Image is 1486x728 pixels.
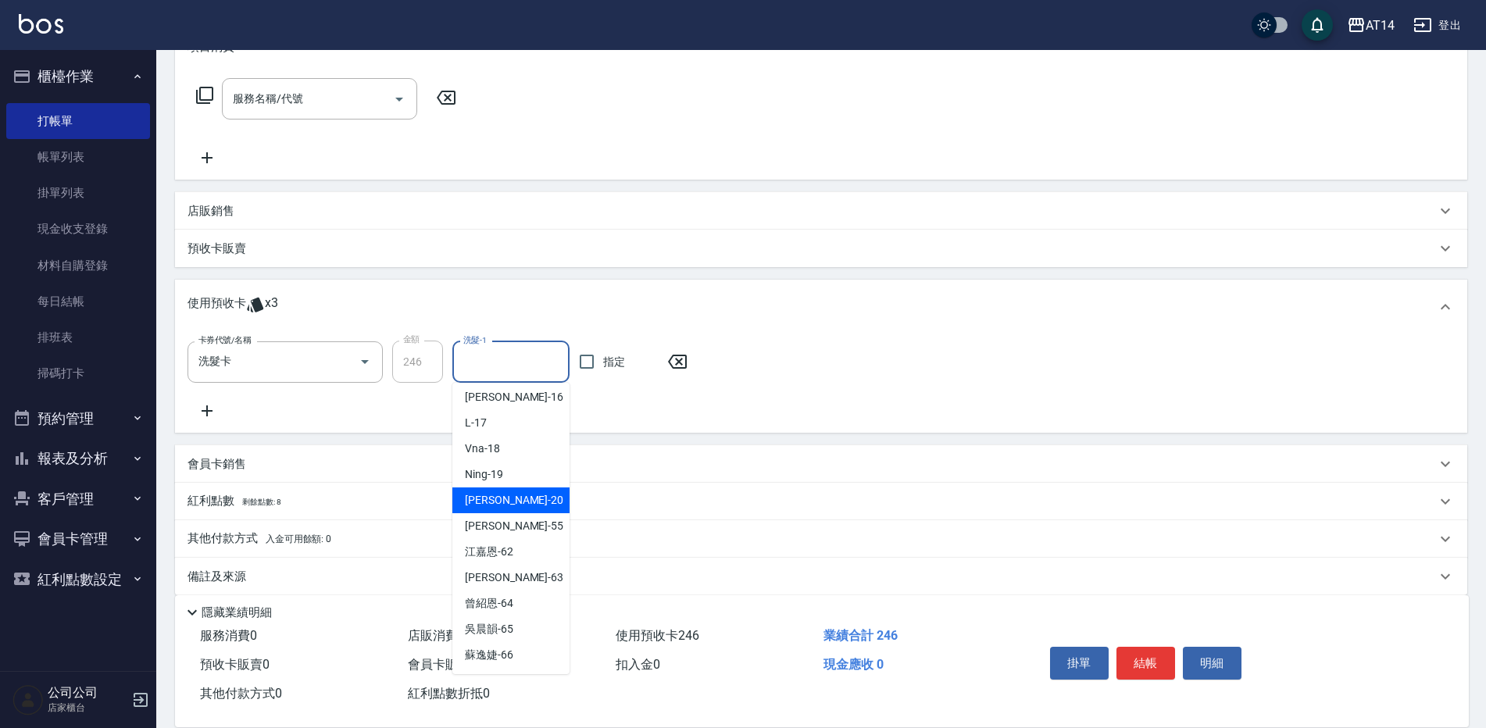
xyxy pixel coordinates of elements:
p: 使用預收卡 [188,295,246,319]
p: 其他付款方式 [188,530,331,548]
span: 指定 [603,354,625,370]
a: 帳單列表 [6,139,150,175]
a: 掃碼打卡 [6,355,150,391]
p: 店家櫃台 [48,701,127,715]
span: Vna -18 [465,441,500,457]
a: 掛單列表 [6,175,150,211]
label: 洗髮-1 [463,334,487,346]
span: 現金應收 0 [823,657,884,672]
div: 會員卡銷售 [175,445,1467,483]
button: 掛單 [1050,647,1109,680]
button: 客戶管理 [6,479,150,519]
div: 紅利點數剩餘點數: 8 [175,483,1467,520]
button: 紅利點數設定 [6,559,150,600]
a: 每日結帳 [6,284,150,319]
label: 卡券代號/名稱 [198,334,251,346]
p: 隱藏業績明細 [202,605,272,621]
button: 結帳 [1116,647,1175,680]
div: 預收卡販賣 [175,230,1467,267]
a: 材料自購登錄 [6,248,150,284]
button: 會員卡管理 [6,519,150,559]
button: AT14 [1341,9,1401,41]
label: 金額 [403,334,420,345]
span: x3 [265,295,278,319]
p: 紅利點數 [188,493,280,510]
p: 備註及來源 [188,569,246,585]
span: 入金可用餘額: 0 [266,534,332,544]
p: 會員卡銷售 [188,456,246,473]
span: 江嘉恩 -62 [465,544,513,560]
a: 排班表 [6,319,150,355]
span: 蘇逸婕 -66 [465,647,513,663]
span: 店販消費 0 [408,628,465,643]
button: Open [352,349,377,374]
span: 吳晨韻 -65 [465,621,513,637]
div: 店販銷售 [175,192,1467,230]
div: 使用預收卡x3 [175,280,1467,334]
button: 預約管理 [6,398,150,439]
h5: 公司公司 [48,685,127,701]
button: Open [387,87,412,112]
button: 櫃檯作業 [6,56,150,97]
a: 打帳單 [6,103,150,139]
span: [PERSON_NAME] -63 [465,569,563,586]
button: 報表及分析 [6,438,150,479]
span: 預收卡販賣 0 [200,657,270,672]
button: 登出 [1407,11,1467,40]
span: [PERSON_NAME] -16 [465,389,563,405]
span: 剩餘點數: 8 [242,498,281,506]
a: 現金收支登錄 [6,211,150,247]
span: [PERSON_NAME] -55 [465,518,563,534]
span: 服務消費 0 [200,628,257,643]
span: 會員卡販賣 0 [408,657,477,672]
img: Person [13,684,44,716]
img: Logo [19,14,63,34]
span: [PERSON_NAME] -20 [465,492,563,509]
span: Ning -19 [465,466,503,483]
span: 扣入金 0 [616,657,660,672]
span: 其他付款方式 0 [200,686,282,701]
div: AT14 [1366,16,1395,35]
div: 其他付款方式入金可用餘額: 0 [175,520,1467,558]
span: 業績合計 246 [823,628,898,643]
span: 曾紹恩 -64 [465,595,513,612]
button: 明細 [1183,647,1241,680]
p: 預收卡販賣 [188,241,246,257]
div: 備註及來源 [175,558,1467,595]
span: 紅利點數折抵 0 [408,686,490,701]
p: 店販銷售 [188,203,234,219]
span: 使用預收卡 246 [616,628,699,643]
span: L -17 [465,415,487,431]
button: save [1302,9,1333,41]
